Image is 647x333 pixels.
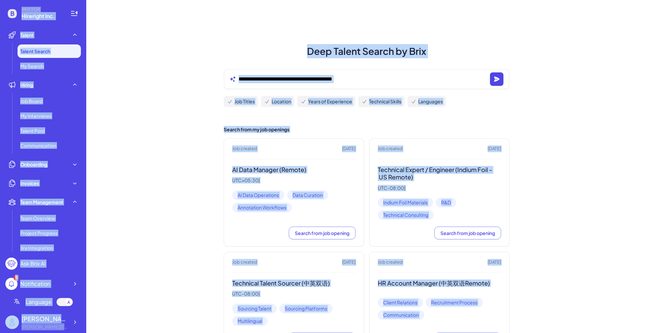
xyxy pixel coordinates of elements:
span: BRIX FOR [22,7,62,12]
span: Multilingual [232,316,268,326]
div: 9 [13,275,19,280]
span: Communication [20,142,56,149]
span: Search from job opening [295,230,349,236]
div: carol@joinbrix.com [22,323,69,330]
span: Communication [378,310,424,320]
span: R&D [436,198,456,207]
span: Client Relations [378,298,423,307]
h3: HR Account Manager (中英双语Remote) [378,279,501,287]
span: Job Titles [235,98,255,105]
button: Search from job opening [289,227,356,239]
span: Technical Skills [369,98,401,105]
span: Job created [232,145,257,152]
span: Languages [418,98,443,105]
h3: Technical Expert / Engineer (Indium Foil - US Remote) [378,166,501,181]
span: Sourcing Platforms [279,304,333,313]
h3: Technical Talent Sourcer (中英双语) [232,279,356,287]
div: Notification [20,280,50,288]
span: Search from job opening [440,230,495,236]
span: My Interviews [20,112,52,119]
span: Project Progress [20,230,58,236]
span: Hireright Inc. [22,12,62,20]
span: Language [26,298,52,306]
img: user_logo.png [5,315,19,329]
span: [DATE] [488,259,501,266]
span: Hiring [20,81,33,88]
span: Team Management [20,199,63,205]
span: Talent [20,32,34,38]
span: Indium Foil Materials [378,198,433,207]
h1: Deep Talent Search by Brix [216,44,518,58]
span: Jira Integration [20,244,53,251]
span: Team Overview [20,215,55,222]
span: Technical Consulting [378,210,434,220]
div: Shuwei Yang [22,314,69,323]
h3: AI Data Manager (Remote) [232,166,356,174]
span: Sourcing Talent [232,304,277,313]
span: [DATE] [342,145,356,152]
button: Search from job opening [434,227,501,239]
p: UTC-08:00 | [232,291,356,297]
span: Annotation Workflows [232,203,292,212]
span: Location [272,98,291,105]
span: AI Data Operations [232,190,284,200]
span: Job Board [20,98,42,104]
p: UTC-08:00 | [378,185,501,191]
span: Talent Pool [20,127,44,134]
span: Data Curation [287,190,328,200]
span: Job created [232,259,257,266]
span: Recruitment Process [426,298,483,307]
span: [DATE] [342,259,356,266]
span: Talent Search [20,48,50,55]
span: Job created [378,145,403,152]
div: Ask Brix AI [20,260,45,268]
span: Onboarding [20,161,47,168]
h2: Search from my job openings [224,126,510,133]
span: Job created [378,259,403,266]
span: [DATE] [488,145,501,152]
p: UTC+05:30 | [232,177,356,184]
span: Invoices [20,180,39,187]
span: My Search [20,63,43,69]
span: Years of Experience [308,98,352,105]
